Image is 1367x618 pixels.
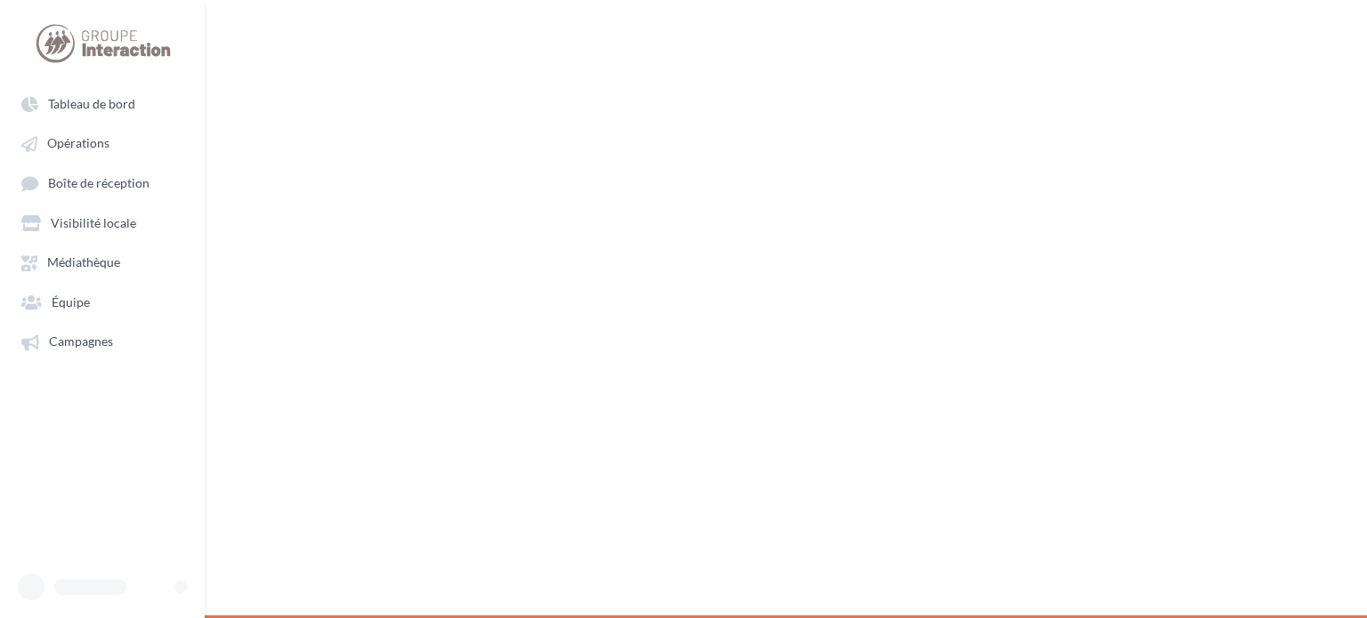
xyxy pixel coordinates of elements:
span: Médiathèque [47,255,120,270]
span: Tableau de bord [48,96,135,111]
a: Tableau de bord [11,87,194,119]
a: Campagnes [11,325,194,357]
a: Visibilité locale [11,206,194,238]
span: Visibilité locale [51,215,136,230]
a: Équipe [11,285,194,317]
a: Médiathèque [11,245,194,277]
span: Équipe [52,294,90,309]
span: Campagnes [49,334,113,349]
span: Opérations [47,136,109,151]
a: Opérations [11,126,194,158]
span: Boîte de réception [48,175,150,190]
a: Boîte de réception [11,166,194,199]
